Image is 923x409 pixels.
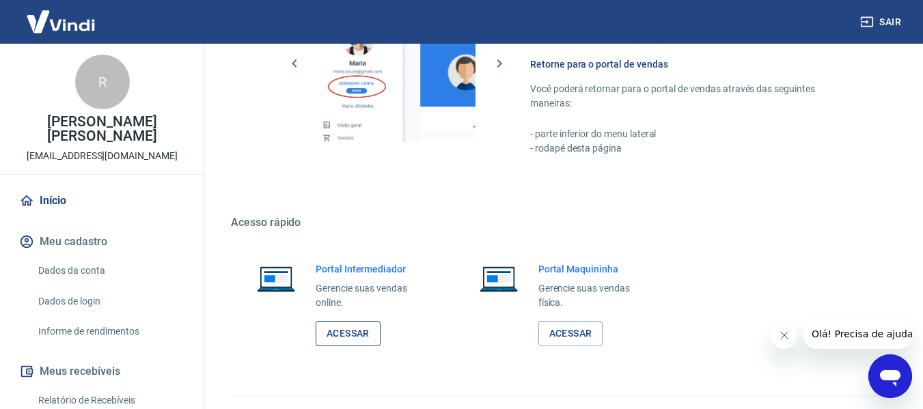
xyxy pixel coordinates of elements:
a: Informe de rendimentos [33,318,188,345]
a: Acessar [538,321,603,346]
p: [PERSON_NAME] [PERSON_NAME] [11,115,193,143]
img: Imagem de um notebook aberto [247,262,305,295]
h6: Portal Maquininha [538,262,652,276]
p: [EMAIL_ADDRESS][DOMAIN_NAME] [27,149,178,163]
a: Dados de login [33,287,188,315]
div: R [75,55,130,109]
button: Sair [857,10,907,35]
a: Dados da conta [33,257,188,285]
button: Meus recebíveis [16,356,188,386]
img: Imagem de um notebook aberto [470,262,527,295]
p: - parte inferior do menu lateral [530,127,857,141]
h5: Acesso rápido [231,216,890,229]
iframe: Mensagem da empresa [803,319,912,349]
iframe: Fechar mensagem [771,322,798,349]
a: Início [16,186,188,216]
h6: Retorne para o portal de vendas [530,57,857,71]
p: Gerencie suas vendas online. [316,281,429,310]
h6: Portal Intermediador [316,262,429,276]
p: Gerencie suas vendas física. [538,281,652,310]
a: Acessar [316,321,381,346]
p: Você poderá retornar para o portal de vendas através das seguintes maneiras: [530,82,857,111]
p: - rodapé desta página [530,141,857,156]
iframe: Botão para abrir a janela de mensagens [868,354,912,398]
img: Vindi [16,1,105,42]
span: Olá! Precisa de ajuda? [8,10,115,20]
button: Meu cadastro [16,227,188,257]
